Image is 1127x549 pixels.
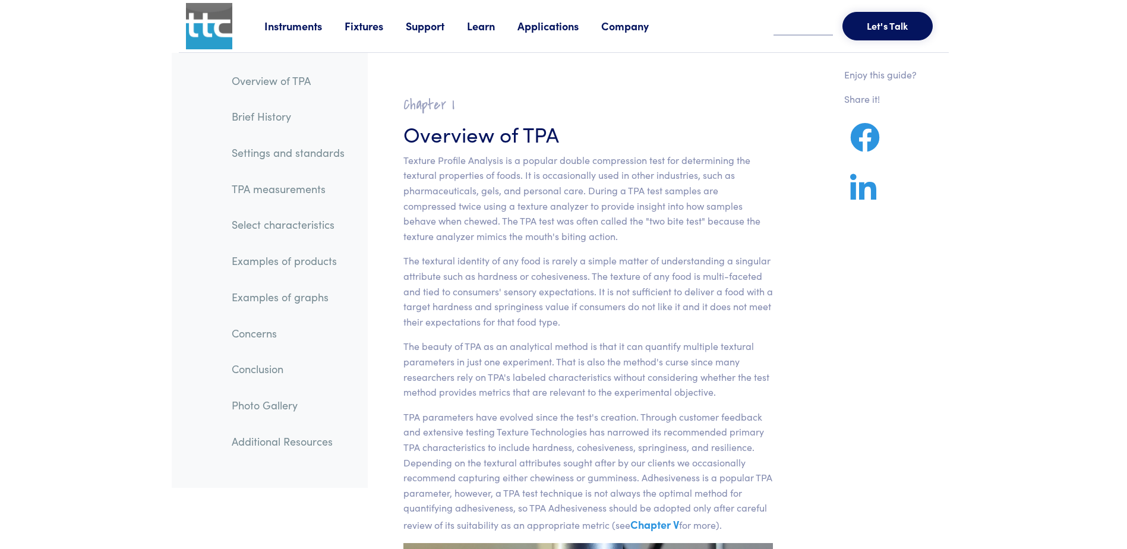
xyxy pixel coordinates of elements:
[844,91,917,107] p: Share it!
[403,96,774,114] h2: Chapter I
[222,320,354,347] a: Concerns
[601,18,671,33] a: Company
[222,175,354,203] a: TPA measurements
[517,18,601,33] a: Applications
[630,517,679,532] a: Chapter V
[403,153,774,244] p: Texture Profile Analysis is a popular double compression test for determining the textural proper...
[406,18,467,33] a: Support
[186,3,232,49] img: ttc_logo_1x1_v1.0.png
[403,119,774,148] h3: Overview of TPA
[264,18,345,33] a: Instruments
[222,211,354,238] a: Select characteristics
[403,339,774,399] p: The beauty of TPA as an analytical method is that it can quantify multiple textural parameters in...
[345,18,406,33] a: Fixtures
[844,188,882,203] a: Share on LinkedIn
[222,247,354,274] a: Examples of products
[403,253,774,329] p: The textural identity of any food is rarely a simple matter of understanding a singular attribute...
[222,355,354,383] a: Conclusion
[222,139,354,166] a: Settings and standards
[222,67,354,94] a: Overview of TPA
[403,409,774,534] p: TPA parameters have evolved since the test's creation. Through customer feedback and extensive te...
[222,103,354,130] a: Brief History
[222,392,354,419] a: Photo Gallery
[222,283,354,311] a: Examples of graphs
[844,67,917,83] p: Enjoy this guide?
[222,428,354,455] a: Additional Resources
[842,12,933,40] button: Let's Talk
[467,18,517,33] a: Learn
